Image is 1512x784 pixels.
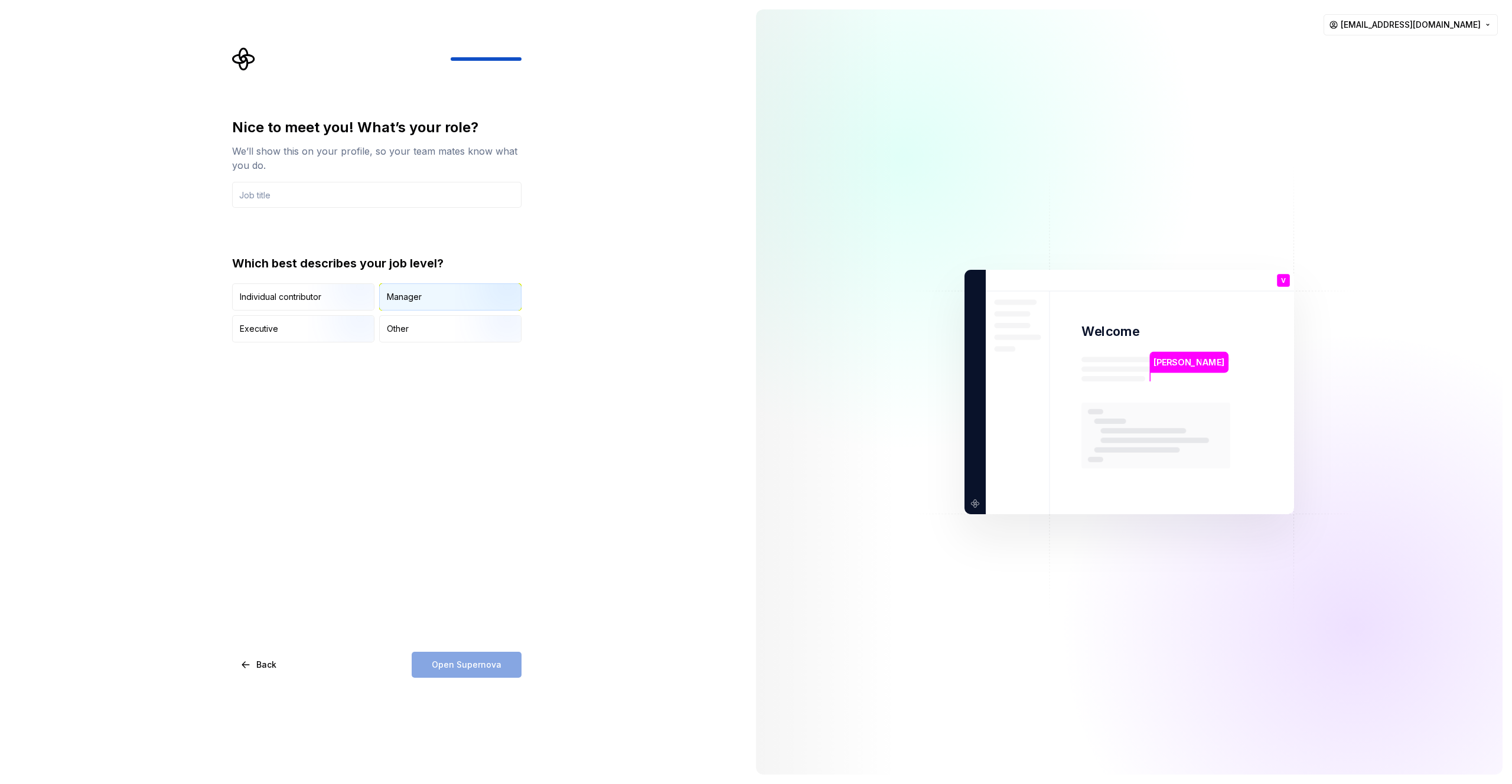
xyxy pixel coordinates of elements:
p: [PERSON_NAME] [1153,356,1224,369]
p: Welcome [1081,323,1139,340]
div: Executive [240,323,278,335]
span: [EMAIL_ADDRESS][DOMAIN_NAME] [1341,19,1481,31]
div: Manager [387,291,422,303]
div: Which best describes your job level? [232,255,522,272]
p: V [1281,277,1286,284]
input: Job title [232,182,522,208]
svg: Supernova Logo [232,47,256,71]
div: Individual contributor [240,291,321,303]
div: Nice to meet you! What’s your role? [232,118,522,137]
button: [EMAIL_ADDRESS][DOMAIN_NAME] [1324,14,1498,35]
span: Back [256,659,276,671]
button: Back [232,652,286,678]
div: We’ll show this on your profile, so your team mates know what you do. [232,144,522,172]
div: Other [387,323,409,335]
